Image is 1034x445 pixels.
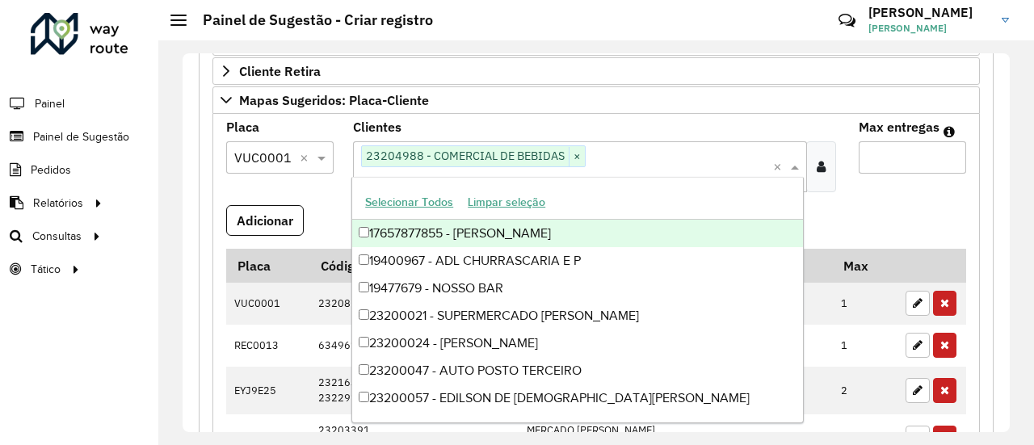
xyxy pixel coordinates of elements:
span: Pedidos [31,162,71,178]
span: Clear all [300,148,313,167]
ng-dropdown-panel: Options list [351,177,804,423]
span: Tático [31,261,61,278]
div: 23200021 - SUPERMERCADO [PERSON_NAME] [352,302,803,330]
td: 1 [833,283,897,325]
span: Clear all [773,157,787,176]
label: Placa [226,117,259,136]
em: Máximo de clientes que serão colocados na mesma rota com os clientes informados [944,125,955,138]
span: Cliente Retira [239,65,321,78]
button: Adicionar [226,205,304,236]
td: REC0013 [226,325,309,367]
span: Relatórios [33,195,83,212]
h2: Painel de Sugestão - Criar registro [187,11,433,29]
div: 19400967 - ADL CHURRASCARIA E P [352,247,803,275]
h3: [PERSON_NAME] [868,5,990,20]
td: 1 [833,325,897,367]
span: [PERSON_NAME] [868,21,990,36]
div: 23200024 - [PERSON_NAME] [352,330,803,357]
label: Clientes [353,117,401,136]
span: Consultas [32,228,82,245]
button: Limpar seleção [460,190,553,215]
th: Max [833,249,897,283]
th: Placa [226,249,309,283]
span: 23204988 - COMERCIAL DE BEBIDAS [362,146,569,166]
button: Selecionar Todos [358,190,460,215]
td: 63496134 [309,325,518,367]
span: Mapas Sugeridos: Placa-Cliente [239,94,429,107]
td: 23216331 23229149 [309,367,518,414]
a: Cliente Retira [212,57,980,85]
a: Contato Rápido [830,3,864,38]
td: VUC0001 [226,283,309,325]
td: EYJ9E25 [226,367,309,414]
td: 23208581 [309,283,518,325]
a: Mapas Sugeridos: Placa-Cliente [212,86,980,114]
th: Código Cliente [309,249,518,283]
span: Painel de Sugestão [33,128,129,145]
div: 23200047 - AUTO POSTO TERCEIRO [352,357,803,384]
div: 19477679 - NOSSO BAR [352,275,803,302]
div: 17657877855 - [PERSON_NAME] [352,220,803,247]
span: × [569,147,585,166]
span: Painel [35,95,65,112]
div: 23200061 - KAFASA RESTAURANTE E [352,412,803,439]
div: 23200057 - EDILSON DE [DEMOGRAPHIC_DATA][PERSON_NAME] [352,384,803,412]
td: 2 [833,367,897,414]
label: Max entregas [859,117,939,136]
